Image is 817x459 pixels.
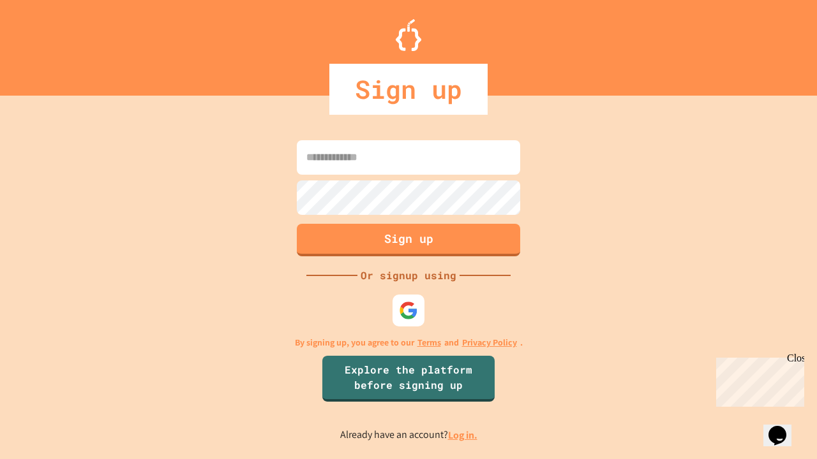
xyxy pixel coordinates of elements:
[5,5,88,81] div: Chat with us now!Close
[399,301,418,320] img: google-icon.svg
[340,427,477,443] p: Already have an account?
[711,353,804,407] iframe: chat widget
[462,336,517,349] a: Privacy Policy
[448,428,477,442] a: Log in.
[295,336,523,349] p: By signing up, you agree to our and .
[329,64,488,115] div: Sign up
[417,336,441,349] a: Terms
[297,224,520,256] button: Sign up
[396,19,421,51] img: Logo.svg
[763,408,804,446] iframe: chat widget
[322,356,495,402] a: Explore the platform before signing up
[357,268,460,283] div: Or signup using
